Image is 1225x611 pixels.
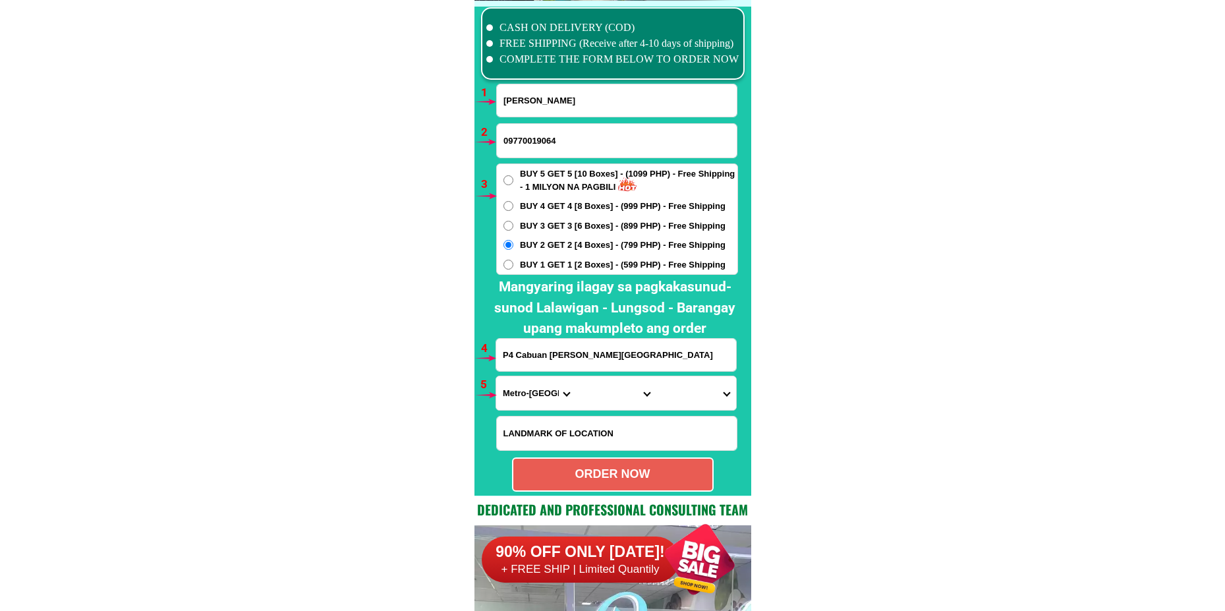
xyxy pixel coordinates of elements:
[520,167,737,193] span: BUY 5 GET 5 [10 Boxes] - (1099 PHP) - Free Shipping - 1 MILYON NA PAGBILI
[482,542,679,562] h6: 90% OFF ONLY [DATE]!
[486,36,739,51] li: FREE SHIPPING (Receive after 4-10 days of shipping)
[656,376,736,410] select: Select commune
[497,417,737,450] input: Input LANDMARKOFLOCATION
[497,124,737,158] input: Input phone_number
[503,240,513,250] input: BUY 2 GET 2 [4 Boxes] - (799 PHP) - Free Shipping
[474,500,751,519] h2: Dedicated and professional consulting team
[481,340,496,357] h6: 4
[503,201,513,211] input: BUY 4 GET 4 [8 Boxes] - (999 PHP) - Free Shipping
[520,219,726,233] span: BUY 3 GET 3 [6 Boxes] - (899 PHP) - Free Shipping
[486,20,739,36] li: CASH ON DELIVERY (COD)
[486,51,739,67] li: COMPLETE THE FORM BELOW TO ORDER NOW
[496,339,736,371] input: Input address
[576,376,656,410] select: Select district
[497,84,737,117] input: Input full_name
[481,176,496,193] h6: 3
[485,277,745,339] h2: Mangyaring ilagay sa pagkakasunud-sunod Lalawigan - Lungsod - Barangay upang makumpleto ang order
[513,465,712,483] div: ORDER NOW
[481,84,496,102] h6: 1
[480,376,496,393] h6: 5
[520,258,726,272] span: BUY 1 GET 1 [2 Boxes] - (599 PHP) - Free Shipping
[481,124,496,141] h6: 2
[503,175,513,185] input: BUY 5 GET 5 [10 Boxes] - (1099 PHP) - Free Shipping - 1 MILYON NA PAGBILI
[496,376,576,410] select: Select province
[520,200,726,213] span: BUY 4 GET 4 [8 Boxes] - (999 PHP) - Free Shipping
[503,260,513,270] input: BUY 1 GET 1 [2 Boxes] - (599 PHP) - Free Shipping
[482,562,679,577] h6: + FREE SHIP | Limited Quantily
[520,239,726,252] span: BUY 2 GET 2 [4 Boxes] - (799 PHP) - Free Shipping
[503,221,513,231] input: BUY 3 GET 3 [6 Boxes] - (899 PHP) - Free Shipping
